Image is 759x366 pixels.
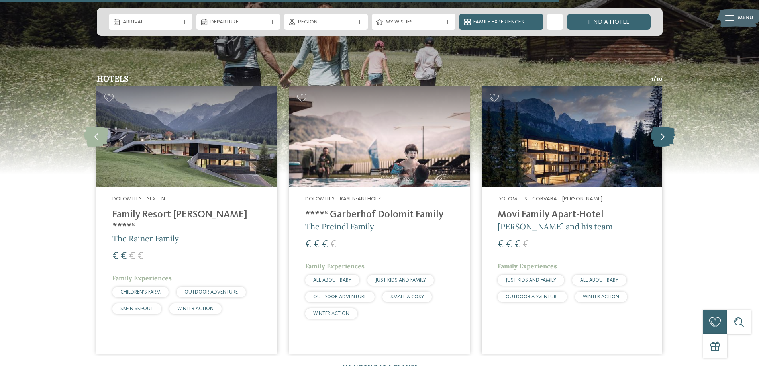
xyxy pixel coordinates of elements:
[473,18,529,26] span: Family Experiences
[96,86,277,354] a: Family hotels in the Dolomites: Holidays in the realm of the Pale Mountains Dolomites – Sexten Fa...
[313,278,351,283] span: ALL ABOUT BABY
[137,251,143,262] span: €
[498,209,646,221] h4: Movi Family Apart-Hotel
[289,86,470,187] img: Family hotels in the Dolomites: Holidays in the realm of the Pale Mountains
[314,239,320,250] span: €
[121,251,127,262] span: €
[112,196,165,202] span: Dolomites – Sexten
[498,239,504,250] span: €
[112,233,179,243] span: The Rainer Family
[112,251,118,262] span: €
[305,221,374,231] span: The Preindl Family
[305,196,381,202] span: Dolomites – Rasen-Antholz
[305,209,454,221] h4: ****ˢ Garberhof Dolomit Family
[298,18,354,26] span: Region
[498,221,613,231] span: [PERSON_NAME] and his team
[583,294,619,299] span: WINTER ACTION
[289,86,470,354] a: Family hotels in the Dolomites: Holidays in the realm of the Pale Mountains Dolomites – Rasen-Ant...
[390,294,424,299] span: SMALL & COSY
[651,75,653,84] span: 1
[482,86,662,354] a: Family hotels in the Dolomites: Holidays in the realm of the Pale Mountains Dolomites – Corvara –...
[498,196,602,202] span: Dolomites – Corvara – [PERSON_NAME]
[656,75,663,84] span: 10
[386,18,441,26] span: My wishes
[210,18,266,26] span: Departure
[482,86,662,187] img: Family hotels in the Dolomites: Holidays in the realm of the Pale Mountains
[506,278,556,283] span: JUST KIDS AND FAMILY
[96,86,277,187] img: Family Resort Rainer ****ˢ
[313,311,349,316] span: WINTER ACTION
[506,294,559,299] span: OUTDOOR ADVENTURE
[313,294,367,299] span: OUTDOOR ADVENTURE
[112,274,172,282] span: Family Experiences
[129,251,135,262] span: €
[580,278,618,283] span: ALL ABOUT BABY
[177,306,214,311] span: WINTER ACTION
[184,290,238,295] span: OUTDOOR ADVENTURE
[514,239,520,250] span: €
[653,75,656,84] span: /
[112,209,261,233] h4: Family Resort [PERSON_NAME] ****ˢ
[123,18,178,26] span: Arrival
[506,239,512,250] span: €
[567,14,651,30] a: Find a hotel
[322,239,328,250] span: €
[120,306,153,311] span: SKI-IN SKI-OUT
[97,74,129,84] span: Hotels
[375,278,426,283] span: JUST KIDS AND FAMILY
[330,239,336,250] span: €
[305,239,311,250] span: €
[120,290,161,295] span: CHILDREN’S FARM
[305,262,365,270] span: Family Experiences
[498,262,557,270] span: Family Experiences
[523,239,529,250] span: €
